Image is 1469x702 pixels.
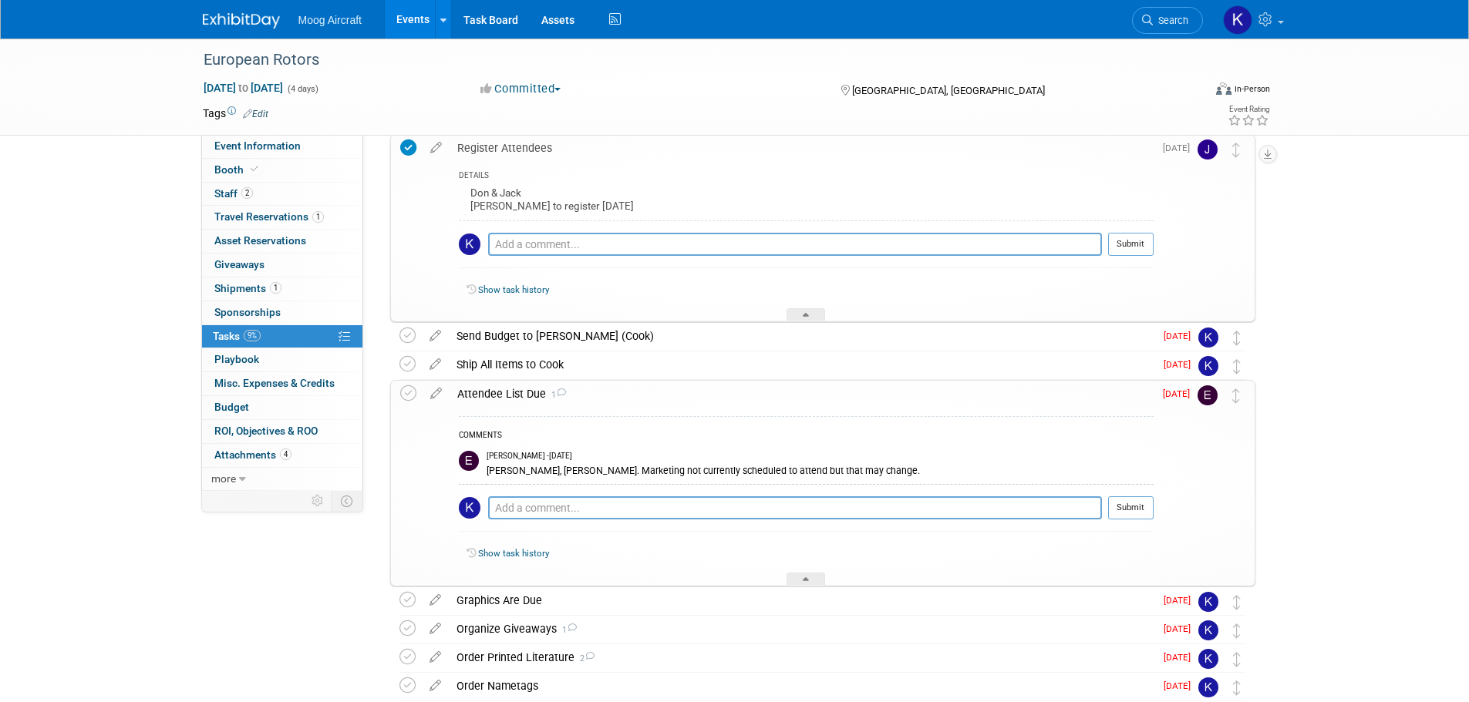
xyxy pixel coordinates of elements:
[852,85,1045,96] span: [GEOGRAPHIC_DATA], [GEOGRAPHIC_DATA]
[213,330,261,342] span: Tasks
[214,258,264,270] span: Giveaways
[459,428,1154,445] div: COMMENTS
[1164,595,1198,606] span: [DATE]
[214,282,281,294] span: Shipments
[203,81,284,95] span: [DATE] [DATE]
[202,254,362,277] a: Giveaways
[546,390,566,400] span: 1
[214,163,261,176] span: Booth
[478,548,549,559] a: Show task history
[1198,649,1218,669] img: Kelsey Blackley
[1108,496,1154,519] button: Submit
[1163,388,1198,399] span: [DATE]
[202,348,362,371] a: Playbook
[331,491,362,511] td: Toggle Event Tabs
[214,448,291,461] span: Attachments
[202,372,362,395] a: Misc. Expenses & Credits
[1233,652,1241,667] i: Move task
[312,211,324,223] span: 1
[450,381,1154,407] div: Attendee List Due
[459,183,1154,220] div: Don & Jack [PERSON_NAME] to register [DATE]
[202,183,362,206] a: Staff2
[475,81,567,97] button: Committed
[214,210,324,223] span: Travel Reservations
[1112,80,1271,103] div: Event Format
[1216,82,1231,95] img: Format-Inperson.png
[423,387,450,401] a: edit
[198,46,1180,74] div: European Rotors
[270,282,281,294] span: 1
[1234,83,1270,95] div: In-Person
[422,593,449,607] a: edit
[459,170,1154,183] div: DETAILS
[202,420,362,443] a: ROI, Objectives & ROO
[450,135,1154,161] div: Register Attendees
[449,673,1154,699] div: Order Nametags
[214,306,281,318] span: Sponsorships
[1164,680,1198,691] span: [DATE]
[1198,139,1218,160] img: Josh Maday
[1233,359,1241,374] i: Move task
[1108,233,1154,256] button: Submit
[203,13,280,29] img: ExhibitDay
[1233,623,1241,638] i: Move task
[1164,652,1198,663] span: [DATE]
[214,401,249,413] span: Budget
[202,135,362,158] a: Event Information
[214,353,259,365] span: Playbook
[202,444,362,467] a: Attachments4
[574,653,595,663] span: 2
[214,425,318,437] span: ROI, Objectives & ROO
[1233,595,1241,610] i: Move task
[243,109,268,119] a: Edit
[211,472,236,485] span: more
[1164,359,1198,370] span: [DATE]
[1233,680,1241,695] i: Move task
[423,141,450,155] a: edit
[422,329,449,343] a: edit
[459,497,480,519] img: Kelsey Blackley
[244,330,261,341] span: 9%
[1232,388,1240,403] i: Move task
[449,323,1154,349] div: Send Budget to [PERSON_NAME] (Cook)
[557,625,577,635] span: 1
[202,277,362,301] a: Shipments1
[1198,356,1218,376] img: Kelsey Blackley
[1198,677,1218,697] img: Kelsey Blackley
[202,159,362,182] a: Booth
[241,187,253,199] span: 2
[487,451,572,462] span: [PERSON_NAME] - [DATE]
[1153,15,1188,26] span: Search
[459,233,480,255] img: Kelsey Blackley
[459,451,479,471] img: Edward Popek
[1228,106,1269,113] div: Event Rating
[449,351,1154,378] div: Ship All Items to Cook
[305,491,332,511] td: Personalize Event Tab Strip
[202,325,362,348] a: Tasks9%
[202,206,362,229] a: Travel Reservations1
[236,82,251,94] span: to
[1164,623,1198,634] span: [DATE]
[422,650,449,664] a: edit
[1163,143,1198,153] span: [DATE]
[422,622,449,636] a: edit
[202,468,362,491] a: more
[280,448,291,460] span: 4
[487,462,1154,477] div: [PERSON_NAME], [PERSON_NAME]. Marketing not currently scheduled to attend but that may change.
[1223,5,1252,35] img: Kelsey Blackley
[298,14,362,26] span: Moog Aircraft
[202,301,362,324] a: Sponsorships
[422,358,449,371] a: edit
[251,165,258,173] i: Booth reservation complete
[1232,143,1240,157] i: Move task
[202,396,362,419] a: Budget
[422,679,449,693] a: edit
[214,187,253,200] span: Staff
[449,616,1154,642] div: Organize Giveaways
[449,587,1154,613] div: Graphics Are Due
[449,644,1154,670] div: Order Printed Literature
[1198,327,1218,348] img: Kathryn Germony
[1198,385,1218,405] img: Edward Popek
[286,84,318,94] span: (4 days)
[1198,592,1218,612] img: Kathryn Germony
